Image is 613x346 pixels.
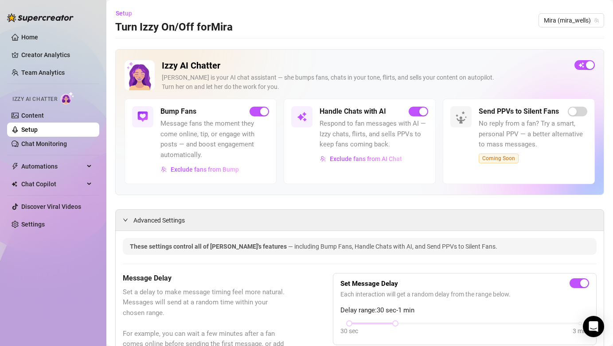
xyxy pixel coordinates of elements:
span: Coming Soon [479,154,519,163]
a: Chat Monitoring [21,140,67,147]
div: expanded [123,215,133,225]
button: Exclude fans from AI Chat [320,152,402,166]
div: Open Intercom Messenger [583,316,604,337]
strong: Set Message Delay [340,280,398,288]
span: Automations [21,159,84,173]
span: Each interaction will get a random delay from the range below. [340,289,589,299]
h2: Izzy AI Chatter [162,60,567,71]
span: team [594,18,599,23]
span: expanded [123,217,128,223]
div: 30 sec [340,326,358,336]
span: Setup [116,10,132,17]
span: Advanced Settings [133,215,185,225]
a: Discover Viral Videos [21,203,81,210]
span: Exclude fans from AI Chat [330,155,402,162]
img: Chat Copilot [12,181,17,187]
img: silent-fans-ppv-o-N6Mmdf.svg [455,111,469,125]
a: Home [21,34,38,41]
img: logo-BBDzfeDw.svg [7,13,74,22]
h5: Message Delay [123,273,289,284]
span: Exclude fans from Bump [171,166,239,173]
span: No reply from a fan? Try a smart, personal PPV — a better alternative to mass messages. [479,119,587,150]
button: Setup [115,6,139,20]
a: Team Analytics [21,69,65,76]
h5: Bump Fans [160,106,196,117]
img: AI Chatter [61,92,74,104]
img: svg%3e [297,111,307,122]
h5: Handle Chats with AI [320,106,386,117]
span: Mira (mira_wells) [544,14,599,27]
h3: Turn Izzy On/Off for Mira [115,20,233,35]
a: Setup [21,126,38,133]
span: Delay range: 30 sec - 1 min [340,305,589,316]
img: svg%3e [320,156,326,162]
span: Chat Copilot [21,177,84,191]
div: [PERSON_NAME] is your AI chat assistant — she bumps fans, chats in your tone, flirts, and sells y... [162,73,567,92]
span: — including Bump Fans, Handle Chats with AI, and Send PPVs to Silent Fans. [288,243,497,250]
button: Exclude fans from Bump [160,162,239,177]
img: svg%3e [161,166,167,173]
a: Settings [21,221,45,228]
span: Respond to fan messages with AI — Izzy chats, flirts, and sells PPVs to keep fans coming back. [320,119,428,150]
img: svg%3e [137,111,148,122]
span: Message fans the moment they come online, tip, or engage with posts — and boost engagement automa... [160,119,269,160]
a: Content [21,112,44,119]
span: These settings control all of [PERSON_NAME]'s features [130,243,288,250]
div: 3 min [573,326,588,336]
a: Creator Analytics [21,48,92,62]
span: thunderbolt [12,163,19,170]
span: Izzy AI Chatter [12,95,57,104]
h5: Send PPVs to Silent Fans [479,106,559,117]
img: Izzy AI Chatter [125,60,155,90]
